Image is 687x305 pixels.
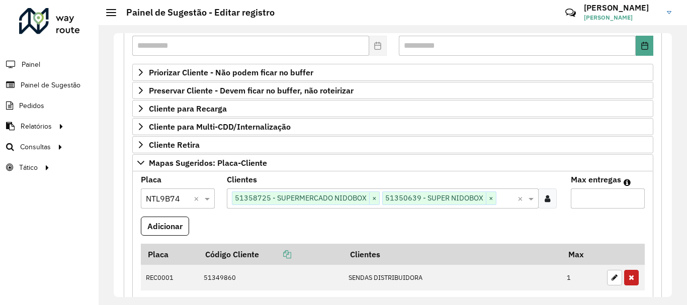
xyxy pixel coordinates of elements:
[22,59,40,70] span: Painel
[21,121,52,132] span: Relatórios
[486,192,496,205] span: ×
[149,159,267,167] span: Mapas Sugeridos: Placa-Cliente
[149,105,227,113] span: Cliente para Recarga
[19,100,44,111] span: Pedidos
[149,86,354,94] span: Preservar Cliente - Devem ficar no buffer, não roteirizar
[518,192,526,205] span: Clear all
[141,217,189,236] button: Adicionar
[132,136,653,153] a: Cliente Retira
[141,173,161,185] label: Placa
[132,154,653,171] a: Mapas Sugeridos: Placa-Cliente
[560,2,581,24] a: Contato Rápido
[149,141,200,149] span: Cliente Retira
[132,82,653,99] a: Preservar Cliente - Devem ficar no buffer, não roteirizar
[343,244,561,265] th: Clientes
[259,249,291,259] a: Copiar
[383,192,486,204] span: 51350639 - SUPER NIDOBOX
[584,3,659,13] h3: [PERSON_NAME]
[132,118,653,135] a: Cliente para Multi-CDD/Internalização
[198,244,343,265] th: Código Cliente
[636,36,653,56] button: Choose Date
[584,13,659,22] span: [PERSON_NAME]
[194,192,202,205] span: Clear all
[227,173,257,185] label: Clientes
[624,178,631,186] em: Máximo de clientes que serão colocados na mesma rota com os clientes informados
[132,100,653,117] a: Cliente para Recarga
[20,142,51,152] span: Consultas
[149,68,313,76] span: Priorizar Cliente - Não podem ficar no buffer
[369,192,379,205] span: ×
[149,123,291,131] span: Cliente para Multi-CDD/Internalização
[198,265,343,291] td: 51349860
[141,244,198,265] th: Placa
[132,64,653,81] a: Priorizar Cliente - Não podem ficar no buffer
[21,80,80,90] span: Painel de Sugestão
[343,265,561,291] td: SENDAS DISTRIBUIDORA
[571,173,621,185] label: Max entregas
[116,7,275,18] h2: Painel de Sugestão - Editar registro
[141,265,198,291] td: REC0001
[19,162,38,173] span: Tático
[562,244,602,265] th: Max
[562,265,602,291] td: 1
[232,192,369,204] span: 51358725 - SUPERMERCADO NIDOBOX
